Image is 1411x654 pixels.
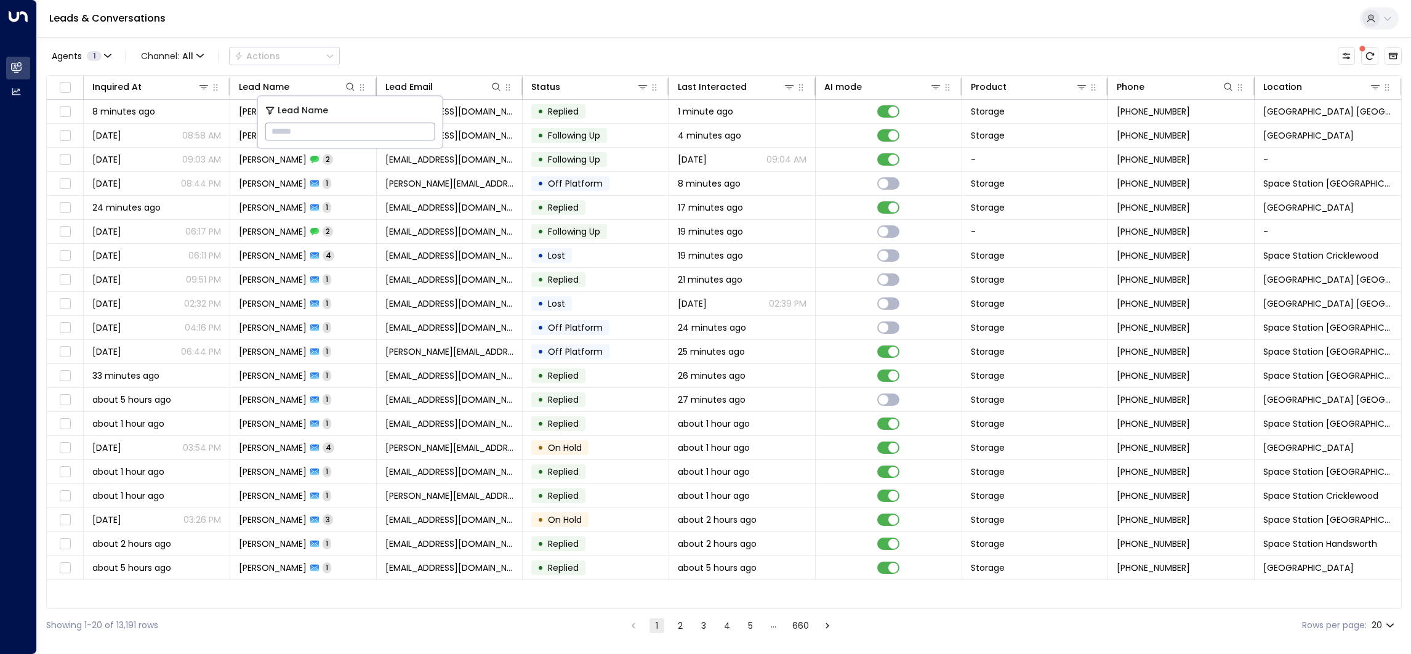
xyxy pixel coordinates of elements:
[548,466,579,478] span: Replied
[548,273,579,286] span: Replied
[678,79,795,94] div: Last Interacted
[1385,47,1402,65] button: Archived Leads
[548,442,582,454] span: On Hold
[537,197,544,218] div: •
[766,618,781,633] div: …
[385,490,514,502] span: tom@forwardprop.com
[1117,105,1190,118] span: +447889405154
[548,490,579,502] span: Replied
[1117,79,1144,94] div: Phone
[678,538,757,550] span: about 2 hours ago
[239,442,307,454] span: Mandy Tetstill
[537,509,544,530] div: •
[971,321,1005,334] span: Storage
[239,153,307,166] span: Michelle Smith
[1263,321,1393,334] span: Space Station Wakefield
[385,249,514,262] span: jpatrickbadboy@hotmail.co.uk
[92,369,159,382] span: 33 minutes ago
[92,345,121,358] span: Yesterday
[537,101,544,122] div: •
[678,225,743,238] span: 19 minutes ago
[57,224,73,240] span: Toggle select row
[235,50,280,62] div: Actions
[743,618,758,633] button: Go to page 5
[181,177,221,190] p: 08:44 PM
[531,79,649,94] div: Status
[323,418,331,429] span: 1
[962,220,1109,243] td: -
[239,297,307,310] span: Bryn Roberts
[537,173,544,194] div: •
[971,105,1005,118] span: Storage
[678,153,707,166] span: Sep 19, 2025
[92,177,121,190] span: Yesterday
[1117,345,1190,358] span: +447894897644
[971,394,1005,406] span: Storage
[323,226,333,236] span: 2
[678,562,757,574] span: about 5 hours ago
[1263,79,1381,94] div: Location
[673,618,688,633] button: Go to page 2
[136,47,209,65] span: Channel:
[548,394,579,406] span: Replied
[537,557,544,578] div: •
[537,437,544,458] div: •
[649,618,664,633] button: page 1
[57,128,73,143] span: Toggle select row
[1263,418,1393,430] span: Space Station Chiswick
[548,225,600,238] span: Following Up
[239,129,307,142] span: Michelle Smith
[229,47,340,65] button: Actions
[239,177,307,190] span: Melissa Bannister
[720,618,734,633] button: Go to page 4
[92,79,142,94] div: Inquired At
[239,201,307,214] span: Ellodie Greene
[92,79,210,94] div: Inquired At
[678,297,707,310] span: Sep 05, 2025
[239,345,307,358] span: Shannon Hey
[385,225,514,238] span: jpatrickbadboy@hotmail.co.uk
[971,201,1005,214] span: Storage
[385,394,514,406] span: robmcdougall57@gmail.com
[1117,225,1190,238] span: +447921211278
[971,514,1005,526] span: Storage
[57,368,73,384] span: Toggle select row
[385,153,514,166] span: valentino1xxxxxx@icloud.com
[678,418,750,430] span: about 1 hour ago
[696,618,711,633] button: Go to page 3
[46,619,158,632] div: Showing 1-20 of 13,191 rows
[548,201,579,214] span: Replied
[537,269,544,290] div: •
[1263,466,1393,478] span: Space Station Doncaster
[92,105,155,118] span: 8 minutes ago
[1117,153,1190,166] span: +447368189116
[87,51,102,61] span: 1
[1263,105,1393,118] span: Space Station Uxbridge
[92,297,121,310] span: Aug 26, 2025
[678,394,746,406] span: 27 minutes ago
[1117,538,1190,550] span: +447886625313
[57,488,73,504] span: Toggle select row
[537,461,544,482] div: •
[323,178,331,188] span: 1
[239,225,307,238] span: Joao Francisco
[185,321,221,334] p: 04:16 PM
[1263,177,1393,190] span: Space Station Wakefield
[323,298,331,309] span: 1
[820,618,835,633] button: Go to next page
[537,293,544,314] div: •
[229,47,340,65] div: Button group with a nested menu
[1255,148,1401,171] td: -
[678,514,757,526] span: about 2 hours ago
[548,105,579,118] span: Replied
[385,418,514,430] span: boz_burley@yahoo.co.uk
[1117,562,1190,574] span: +447586618278
[57,320,73,336] span: Toggle select row
[92,321,121,334] span: Yesterday
[323,346,331,357] span: 1
[824,79,942,94] div: AI mode
[537,389,544,410] div: •
[678,321,746,334] span: 24 minutes ago
[385,201,514,214] span: ellieangel27@gmail.com
[1117,490,1190,502] span: +447817238354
